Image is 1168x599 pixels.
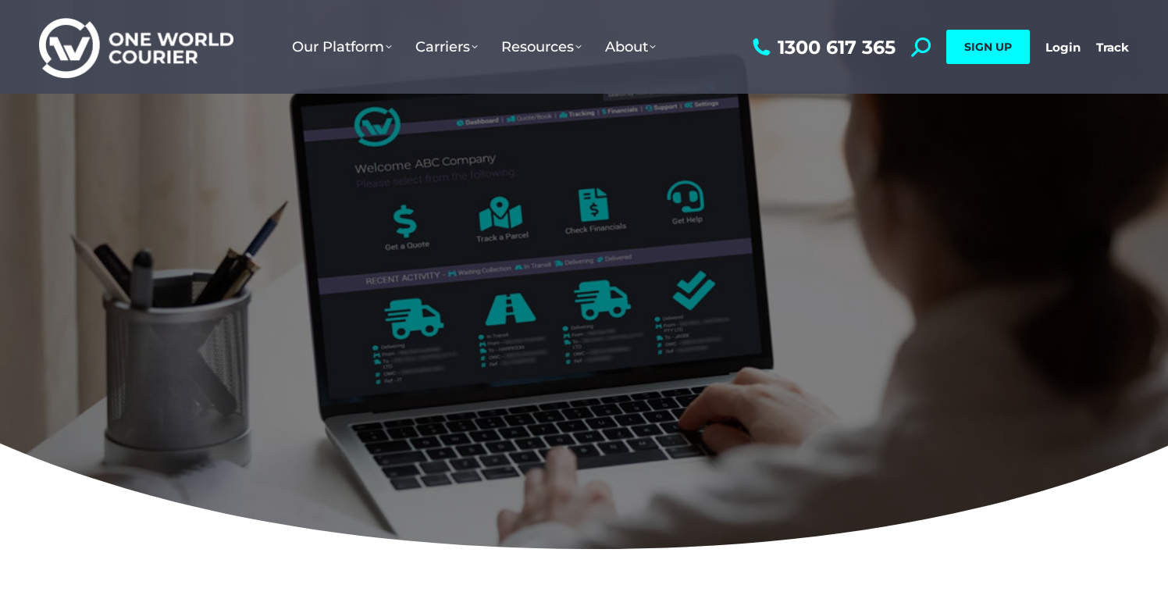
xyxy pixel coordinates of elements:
[415,38,478,55] span: Carriers
[292,38,392,55] span: Our Platform
[490,23,593,71] a: Resources
[605,38,656,55] span: About
[946,30,1030,64] a: SIGN UP
[404,23,490,71] a: Carriers
[964,40,1012,54] span: SIGN UP
[39,16,233,79] img: One World Courier
[1096,40,1129,55] a: Track
[593,23,668,71] a: About
[280,23,404,71] a: Our Platform
[1045,40,1081,55] a: Login
[501,38,582,55] span: Resources
[749,37,896,57] a: 1300 617 365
